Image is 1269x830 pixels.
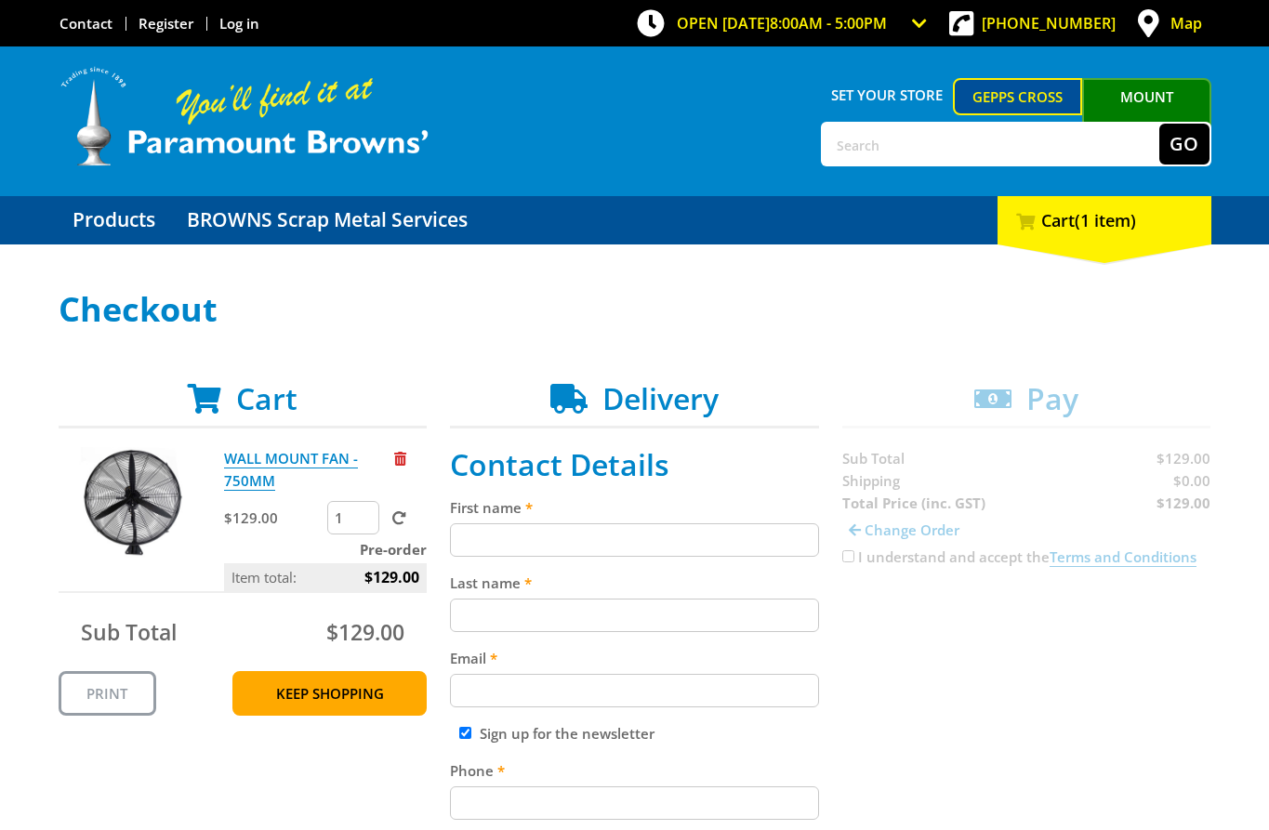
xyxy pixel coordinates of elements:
[677,13,887,33] span: OPEN [DATE]
[364,563,419,591] span: $129.00
[232,671,427,716] a: Keep Shopping
[1082,78,1211,149] a: Mount [PERSON_NAME]
[224,538,427,560] p: Pre-order
[326,617,404,647] span: $129.00
[59,291,1211,328] h1: Checkout
[1159,124,1210,165] button: Go
[821,78,954,112] span: Set your store
[602,378,719,418] span: Delivery
[953,78,1082,115] a: Gepps Cross
[236,378,297,418] span: Cart
[59,65,430,168] img: Paramount Browns'
[450,759,819,782] label: Phone
[219,14,259,33] a: Log in
[224,563,427,591] p: Item total:
[224,449,358,491] a: WALL MOUNT FAN - 750MM
[59,196,169,244] a: Go to the Products page
[224,507,324,529] p: $129.00
[450,786,819,820] input: Please enter your telephone number.
[394,449,406,468] a: Remove from cart
[480,724,654,743] label: Sign up for the newsletter
[450,647,819,669] label: Email
[770,13,887,33] span: 8:00am - 5:00pm
[823,124,1159,165] input: Search
[450,674,819,707] input: Please enter your email address.
[59,671,156,716] a: Print
[139,14,193,33] a: Go to the registration page
[450,523,819,557] input: Please enter your first name.
[450,496,819,519] label: First name
[450,599,819,632] input: Please enter your last name.
[450,572,819,594] label: Last name
[76,447,188,559] img: WALL MOUNT FAN - 750MM
[1075,209,1136,231] span: (1 item)
[998,196,1211,244] div: Cart
[81,617,177,647] span: Sub Total
[59,14,112,33] a: Go to the Contact page
[173,196,482,244] a: Go to the BROWNS Scrap Metal Services page
[450,447,819,482] h2: Contact Details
